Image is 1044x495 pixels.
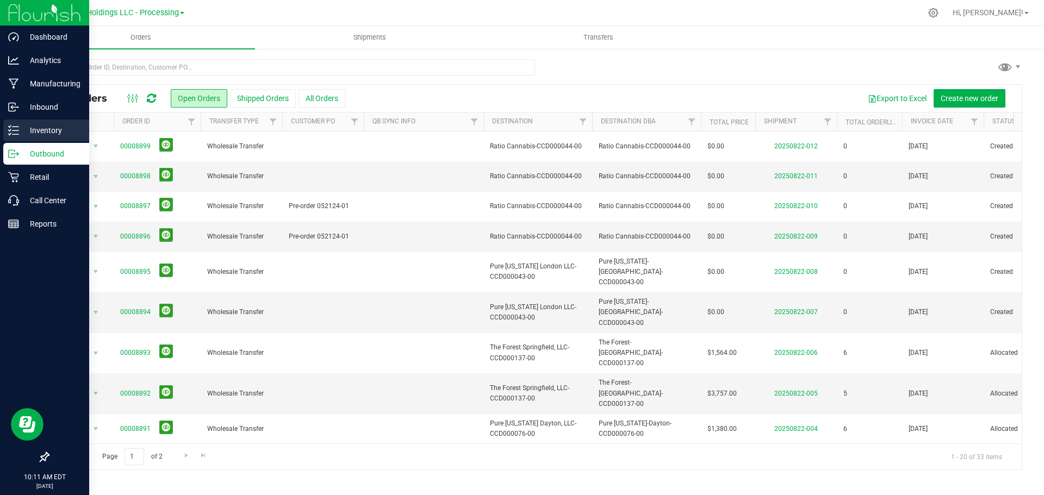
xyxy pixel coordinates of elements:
[8,218,19,229] inline-svg: Reports
[846,118,904,126] a: Total Orderlines
[8,32,19,42] inline-svg: Dashboard
[120,231,151,242] a: 00008896
[599,231,694,242] span: Ratio Cannabis-CCD000044-00
[843,389,847,399] span: 5
[8,125,19,136] inline-svg: Inventory
[909,424,928,434] span: [DATE]
[178,448,194,463] a: Go to the next page
[89,386,103,401] span: select
[19,30,84,43] p: Dashboard
[707,267,724,277] span: $0.00
[707,201,724,211] span: $0.00
[207,171,276,181] span: Wholesale Transfer
[843,348,847,358] span: 6
[89,264,103,279] span: select
[465,112,483,131] a: Filter
[89,169,103,184] span: select
[122,117,150,125] a: Order ID
[774,425,818,433] a: 20250822-004
[8,102,19,112] inline-svg: Inbound
[774,390,818,397] a: 20250822-005
[19,194,84,207] p: Call Center
[196,448,212,463] a: Go to the last page
[707,171,724,181] span: $0.00
[89,305,103,320] span: select
[843,267,847,277] span: 0
[8,172,19,183] inline-svg: Retail
[599,171,694,181] span: Ratio Cannabis-CCD000044-00
[710,118,749,126] a: Total Price
[843,424,847,434] span: 6
[707,348,737,358] span: $1,564.00
[707,231,724,242] span: $0.00
[207,141,276,152] span: Wholesale Transfer
[120,389,151,399] a: 00008892
[89,421,103,436] span: select
[774,202,818,210] a: 20250822-010
[966,112,984,131] a: Filter
[8,55,19,66] inline-svg: Analytics
[89,229,103,244] span: select
[490,383,586,404] span: The Forest Springfield, LLC-CCD000137-00
[291,117,335,125] a: Customer PO
[599,141,694,152] span: Ratio Cannabis-CCD000044-00
[683,112,701,131] a: Filter
[207,424,276,434] span: Wholesale Transfer
[89,346,103,361] span: select
[207,307,276,317] span: Wholesale Transfer
[183,112,201,131] a: Filter
[89,199,103,214] span: select
[774,268,818,275] a: 20250822-008
[490,342,586,363] span: The Forest Springfield, LLC-CCD000137-00
[909,267,928,277] span: [DATE]
[120,424,151,434] a: 00008891
[490,418,586,439] span: Pure [US_STATE] Dayton, LLC-CCD000076-00
[207,267,276,277] span: Wholesale Transfer
[774,233,818,240] a: 20250822-009
[38,8,179,17] span: Riviera Creek Holdings LLC - Processing
[490,171,586,181] span: Ratio Cannabis-CCD000044-00
[774,349,818,356] a: 20250822-006
[120,201,151,211] a: 00008897
[909,389,928,399] span: [DATE]
[19,124,84,137] p: Inventory
[19,147,84,160] p: Outbound
[601,117,656,125] a: Destination DBA
[707,141,724,152] span: $0.00
[927,8,940,18] div: Manage settings
[19,54,84,67] p: Analytics
[8,195,19,206] inline-svg: Call Center
[120,307,151,317] a: 00008894
[819,112,837,131] a: Filter
[171,89,227,108] button: Open Orders
[707,307,724,317] span: $0.00
[346,112,364,131] a: Filter
[942,448,1011,465] span: 1 - 20 of 33 items
[569,33,628,42] span: Transfers
[774,142,818,150] a: 20250822-012
[909,348,928,358] span: [DATE]
[289,231,357,242] span: Pre-order 052124-01
[19,217,84,230] p: Reports
[209,117,259,125] a: Transfer Type
[861,89,934,108] button: Export to Excel
[372,117,415,125] a: QB Sync Info
[490,261,586,282] span: Pure [US_STATE] London LLC-CCD000043-00
[289,201,357,211] span: Pre-order 052124-01
[843,231,847,242] span: 0
[843,171,847,181] span: 0
[11,408,43,441] iframe: Resource center
[120,171,151,181] a: 00008898
[19,77,84,90] p: Manufacturing
[26,26,255,49] a: Orders
[843,307,847,317] span: 0
[764,117,797,125] a: Shipment
[8,148,19,159] inline-svg: Outbound
[8,78,19,89] inline-svg: Manufacturing
[125,448,144,465] input: 1
[934,89,1005,108] button: Create new order
[599,337,694,369] span: The Forest-[GEOGRAPHIC_DATA]-CCD000137-00
[707,424,737,434] span: $1,380.00
[207,231,276,242] span: Wholesale Transfer
[207,389,276,399] span: Wholesale Transfer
